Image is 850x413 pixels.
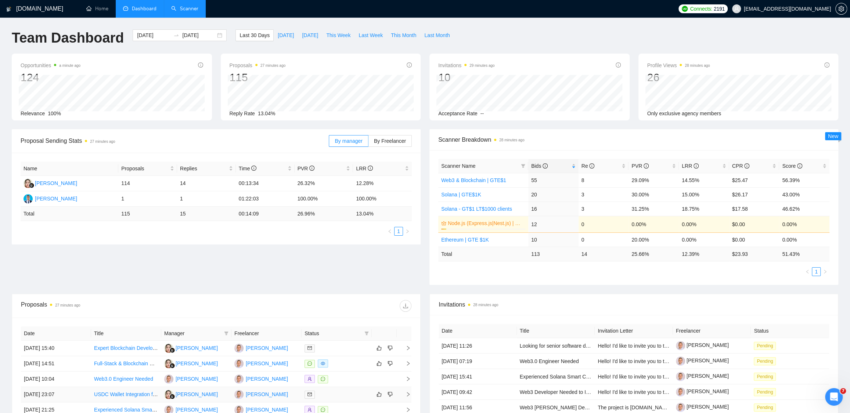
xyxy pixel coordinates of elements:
a: Web3.0 Engineer Needed [520,358,579,364]
th: Title [517,324,595,338]
a: [PERSON_NAME] [676,373,729,379]
input: Start date [137,31,170,39]
a: VW[PERSON_NAME] [164,345,218,351]
td: [DATE] 23:07 [21,387,91,402]
span: Reply Rate [230,111,255,116]
span: Manager [164,329,221,337]
span: CPR [732,163,749,169]
td: [DATE] 09:42 [439,384,517,400]
a: Looking for senior software developer to complete current [PERSON_NAME] [520,343,695,349]
span: filter [519,160,527,171]
img: VW [164,359,173,368]
span: Pending [754,373,776,381]
td: 31.25% [629,202,679,216]
td: 18.75% [679,202,729,216]
img: VW [164,344,173,353]
span: New [828,133,838,139]
time: 28 minutes ago [685,64,710,68]
span: Scanner Name [441,163,475,169]
th: Replies [177,162,236,176]
button: dislike [386,390,395,399]
button: [DATE] [298,29,322,41]
span: info-circle [824,62,829,68]
li: Previous Page [803,267,812,276]
td: 115 [118,207,177,221]
td: 14.55% [679,173,729,187]
span: swap-right [173,32,179,38]
th: Manager [161,326,231,341]
img: c19O_M3waDQ5x_4i0khf7xq_LhlY3NySNefe3tjQuUWysBxvxeOhKW84bhf0RYZQUF [676,387,685,396]
span: right [400,392,411,397]
span: message [307,361,312,366]
a: VW[PERSON_NAME] [164,391,218,397]
img: gigradar-bm.png [29,183,34,188]
td: Total [438,247,528,261]
span: 2191 [714,5,725,13]
span: left [388,229,392,233]
span: Relevance [21,111,45,116]
td: 113 [528,247,579,261]
span: info-circle [407,62,412,68]
img: VK [234,374,244,384]
img: VW [164,390,173,399]
input: End date [182,31,216,39]
span: Last 30 Days [239,31,270,39]
button: left [385,227,394,236]
th: Freelancer [231,326,302,341]
button: download [400,300,411,312]
span: info-circle [694,163,699,169]
img: VK [234,390,244,399]
td: 43.00% [779,187,829,202]
span: [DATE] [278,31,294,39]
td: 0 [579,216,629,232]
span: Dashboard [132,6,156,12]
td: [DATE] 15:41 [439,369,517,384]
span: Acceptance Rate [438,111,478,116]
span: Proposals [230,61,286,70]
span: mail [307,346,312,350]
button: This Week [322,29,354,41]
img: DL [24,194,33,203]
td: Web3.0 Engineer Needed [517,354,595,369]
td: 100.00% [353,191,412,207]
li: 1 [394,227,403,236]
td: 12.28% [353,176,412,191]
td: $17.58 [729,202,779,216]
a: 1 [395,227,403,235]
button: Last 30 Days [235,29,274,41]
td: USDC Wallet Integration for Web App [91,387,161,402]
td: 55 [528,173,579,187]
span: Proposals [121,164,169,173]
span: dislike [388,361,393,366]
span: left [805,269,810,274]
span: Pending [754,342,776,350]
span: filter [224,331,228,336]
td: 13.04 % [353,207,412,221]
span: right [400,376,411,381]
td: 100.00% [295,191,353,207]
td: 3 [579,202,629,216]
td: 00:14:09 [236,207,295,221]
td: Looking for senior software developer to complete current MERN Dapp [517,338,595,354]
a: Experienced Solana Smart Contract Developer Needed for Token Launch on Meteora [94,407,289,413]
span: Replies [180,164,227,173]
td: 12.39 % [679,247,729,261]
span: PVR [631,163,649,169]
a: VK[PERSON_NAME] [234,345,288,351]
span: setting [836,6,847,12]
span: info-circle [644,163,649,169]
td: 14 [177,176,236,191]
button: like [375,344,383,352]
span: PVR [298,166,315,171]
td: 0.00% [679,232,729,247]
span: Bids [531,163,548,169]
a: Full-Stack & Blockchain Developer for Digital Branding Real Estate Boutique Firm sites & E-commerce [94,361,327,366]
td: 29.09% [629,173,679,187]
span: info-circle [543,163,548,169]
span: By Freelancer [374,138,406,144]
span: info-circle [797,163,802,169]
span: By manager [335,138,362,144]
th: Title [91,326,161,341]
span: Connects: [690,5,712,13]
button: Last Month [420,29,454,41]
